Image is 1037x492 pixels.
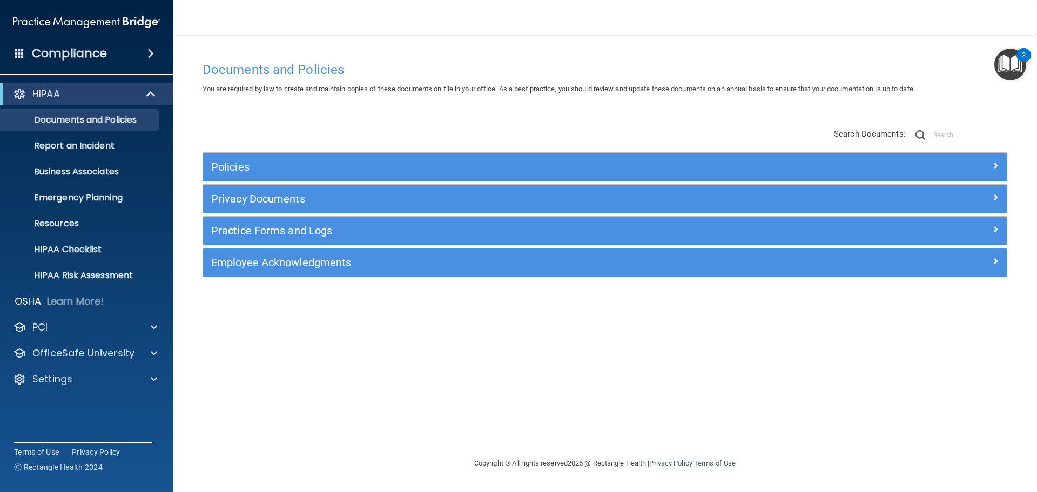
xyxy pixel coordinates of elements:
[13,87,157,100] a: HIPAA
[72,447,120,457] a: Privacy Policy
[211,257,798,268] h5: Employee Acknowledgments
[32,321,48,334] p: PCI
[14,447,59,457] a: Terms of Use
[7,192,154,203] p: Emergency Planning
[211,190,999,207] a: Privacy Documents
[13,11,160,33] img: PMB logo
[7,114,154,125] p: Documents and Policies
[211,158,999,176] a: Policies
[1022,55,1026,69] div: 2
[32,373,72,386] p: Settings
[203,85,915,93] span: You are required by law to create and maintain copies of these documents on file in your office. ...
[408,446,802,481] div: Copyright © All rights reserved 2025 @ Rectangle Health | |
[834,129,906,139] span: Search Documents:
[649,459,692,467] a: Privacy Policy
[7,244,154,255] p: HIPAA Checklist
[13,373,157,386] a: Settings
[994,49,1026,80] button: Open Resource Center, 2 new notifications
[7,166,154,177] p: Business Associates
[933,127,1007,143] input: Search
[47,295,104,308] p: Learn More!
[32,46,107,61] h4: Compliance
[694,459,736,467] a: Terms of Use
[211,193,798,205] h5: Privacy Documents
[13,347,157,360] a: OfficeSafe University
[32,87,60,100] p: HIPAA
[7,218,154,229] p: Resources
[211,222,999,239] a: Practice Forms and Logs
[915,130,925,140] img: ic-search.3b580494.png
[32,347,134,360] p: OfficeSafe University
[211,161,798,173] h5: Policies
[211,225,798,237] h5: Practice Forms and Logs
[7,270,154,281] p: HIPAA Risk Assessment
[203,63,1007,77] h4: Documents and Policies
[13,321,157,334] a: PCI
[14,462,103,473] span: Ⓒ Rectangle Health 2024
[211,254,999,271] a: Employee Acknowledgments
[7,140,154,151] p: Report an Incident
[15,295,42,308] p: OSHA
